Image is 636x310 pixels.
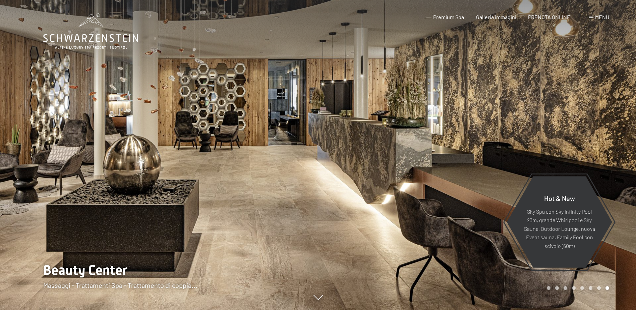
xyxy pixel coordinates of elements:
[595,14,609,20] span: Menu
[572,286,576,290] div: Carousel Page 4
[547,286,551,290] div: Carousel Page 1
[476,14,516,20] a: Galleria immagini
[523,207,596,250] p: Sky Spa con Sky infinity Pool 23m, grande Whirlpool e Sky Sauna, Outdoor Lounge, nuova Event saun...
[564,286,567,290] div: Carousel Page 3
[580,286,584,290] div: Carousel Page 5
[506,176,613,268] a: Hot & New Sky Spa con Sky infinity Pool 23m, grande Whirlpool e Sky Sauna, Outdoor Lounge, nuova ...
[544,286,609,290] div: Carousel Pagination
[528,14,570,20] a: PRENOTA ONLINE
[544,194,575,202] span: Hot & New
[605,286,609,290] div: Carousel Page 8 (Current Slide)
[433,14,464,20] a: Premium Spa
[597,286,601,290] div: Carousel Page 7
[555,286,559,290] div: Carousel Page 2
[589,286,592,290] div: Carousel Page 6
